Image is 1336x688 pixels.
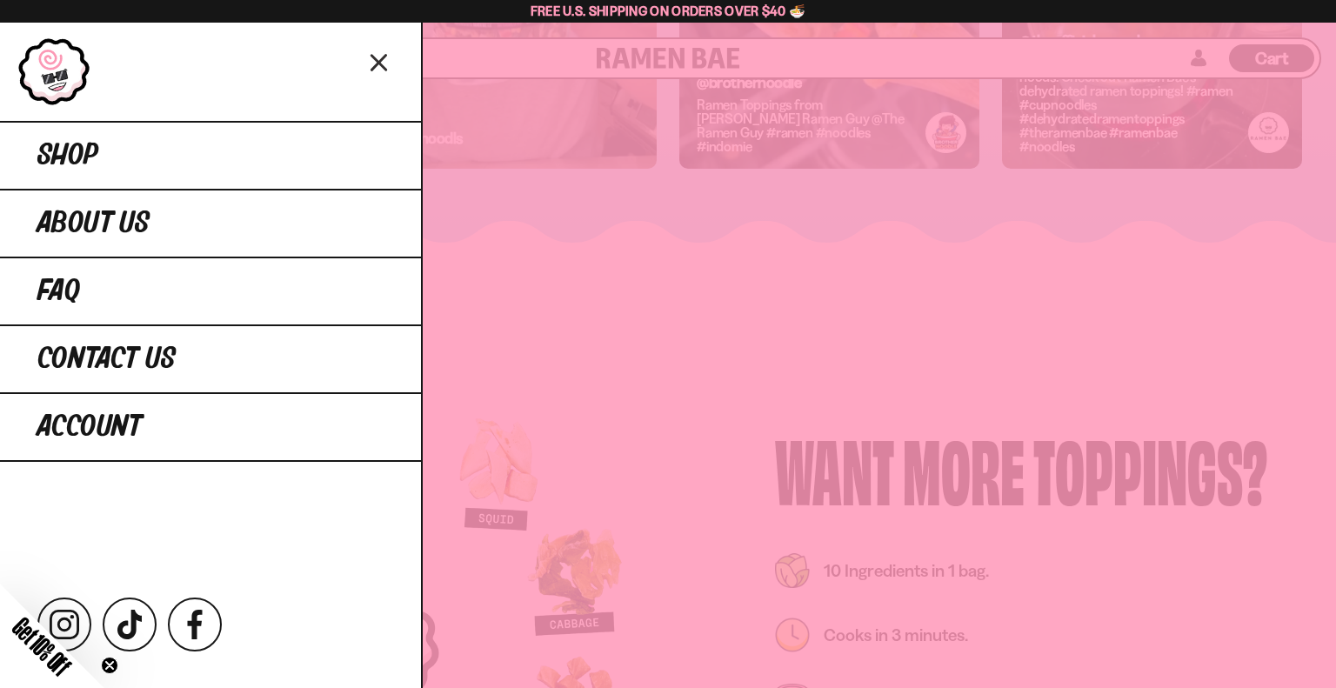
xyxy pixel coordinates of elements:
button: Close teaser [101,657,118,674]
span: FAQ [37,276,80,307]
button: Close menu [364,46,395,77]
span: Contact Us [37,344,176,375]
span: Free U.S. Shipping on Orders over $40 🍜 [531,3,806,19]
span: Shop [37,140,98,171]
span: Account [37,411,142,443]
span: About Us [37,208,150,239]
span: Get 10% Off [8,612,76,680]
